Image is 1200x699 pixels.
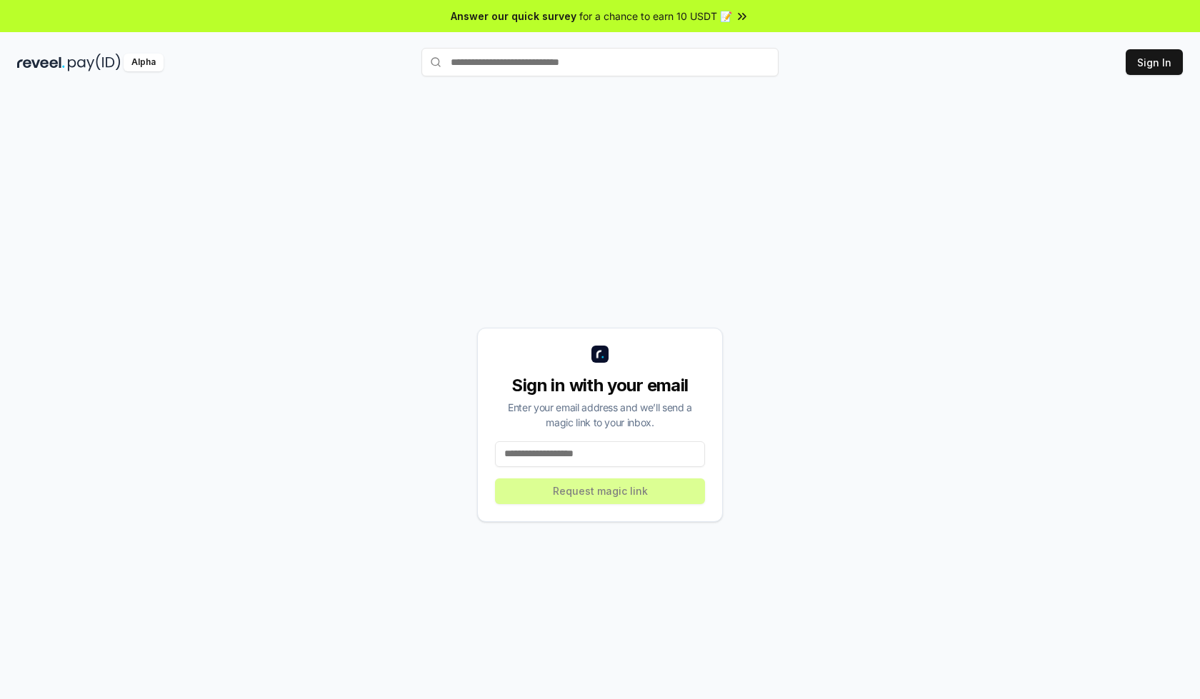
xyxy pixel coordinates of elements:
[579,9,732,24] span: for a chance to earn 10 USDT 📝
[495,400,705,430] div: Enter your email address and we’ll send a magic link to your inbox.
[68,54,121,71] img: pay_id
[495,374,705,397] div: Sign in with your email
[1126,49,1183,75] button: Sign In
[451,9,576,24] span: Answer our quick survey
[17,54,65,71] img: reveel_dark
[124,54,164,71] div: Alpha
[591,346,609,363] img: logo_small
